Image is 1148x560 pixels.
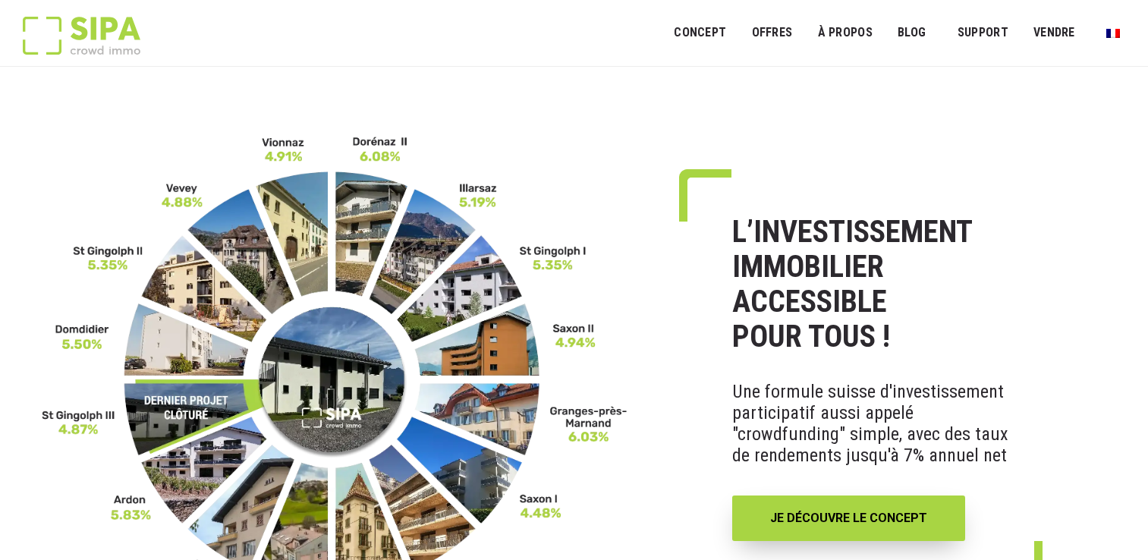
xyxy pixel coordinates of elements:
a: OFFRES [741,16,802,50]
img: Français [1106,29,1120,38]
a: JE DÉCOUVRE LE CONCEPT [732,496,965,541]
a: À PROPOS [807,16,882,50]
h1: L’INVESTISSEMENT IMMOBILIER ACCESSIBLE POUR TOUS ! [732,215,1009,354]
a: SUPPORT [948,16,1018,50]
a: VENDRE [1024,16,1085,50]
a: Blog [888,16,936,50]
a: Concept [664,16,736,50]
nav: Menu principal [674,14,1125,52]
a: Passer à [1096,18,1130,47]
p: Une formule suisse d'investissement participatif aussi appelé "crowdfunding" simple, avec des tau... [732,370,1009,477]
